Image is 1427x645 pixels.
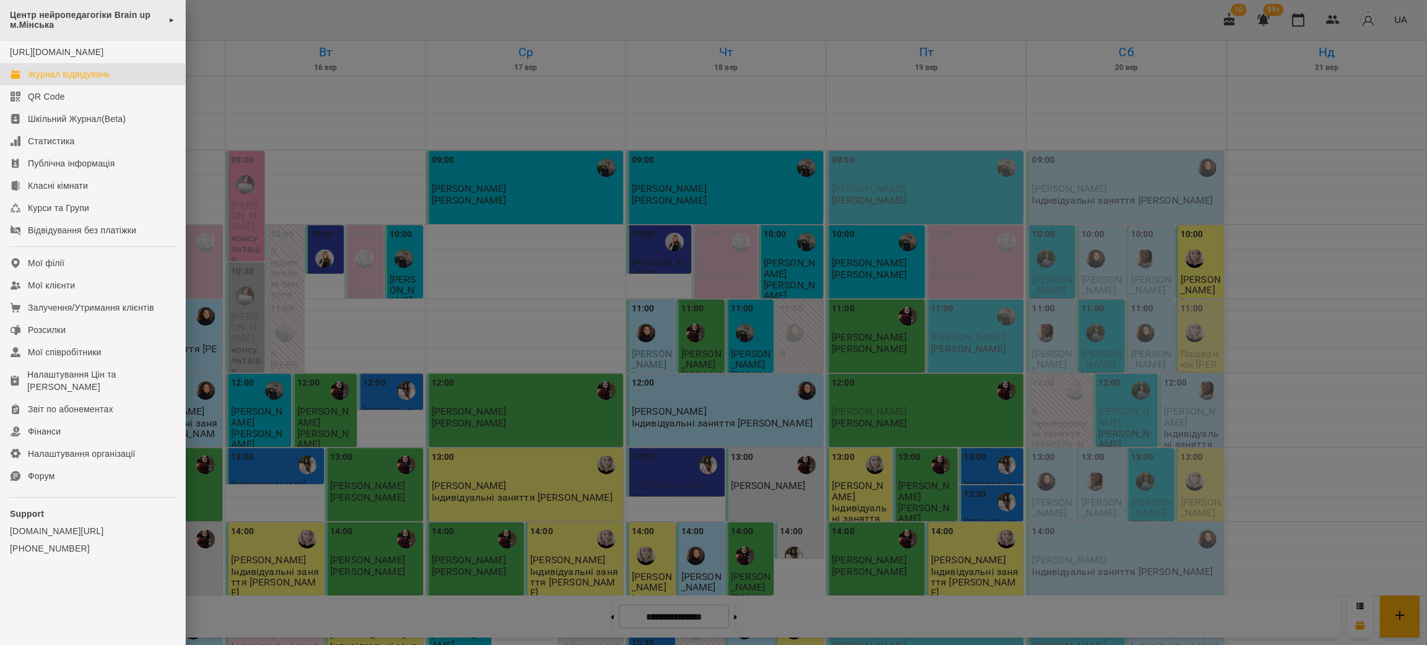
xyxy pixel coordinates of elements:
[10,508,175,520] p: Support
[10,525,175,537] a: [DOMAIN_NAME][URL]
[28,448,136,460] div: Налаштування організації
[10,542,175,555] a: [PHONE_NUMBER]
[28,301,154,314] div: Залучення/Утримання клієнтів
[28,90,65,103] div: QR Code
[168,15,175,25] span: ►
[28,180,88,192] div: Класні кімнати
[28,68,110,80] div: Журнал відвідувань
[10,47,103,57] a: [URL][DOMAIN_NAME]
[28,403,113,415] div: Звіт по абонементах
[27,368,175,393] div: Налаштування Цін та [PERSON_NAME]
[10,10,162,30] span: Центр нейропедагогіки Brain up м.Мінська
[28,346,102,358] div: Мої співробітники
[28,257,64,269] div: Мої філії
[28,113,126,125] div: Шкільний Журнал(Beta)
[28,157,115,170] div: Публічна інформація
[28,202,89,214] div: Курси та Групи
[28,324,66,336] div: Розсилки
[28,279,75,292] div: Мої клієнти
[28,425,61,438] div: Фінанси
[28,224,136,236] div: Відвідування без платіжки
[28,135,75,147] div: Статистика
[28,470,55,482] div: Форум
